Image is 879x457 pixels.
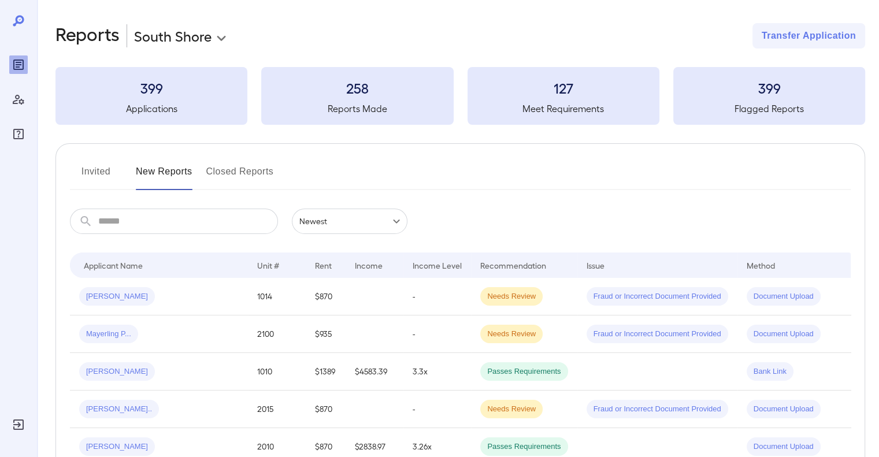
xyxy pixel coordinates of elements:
button: Invited [70,162,122,190]
button: New Reports [136,162,192,190]
div: Income [355,258,383,272]
h2: Reports [55,23,120,49]
span: Fraud or Incorrect Document Provided [587,404,728,415]
td: - [403,315,471,353]
button: Transfer Application [752,23,865,49]
td: 2015 [248,391,306,428]
td: 1010 [248,353,306,391]
h3: 127 [468,79,659,97]
td: 1014 [248,278,306,315]
h5: Reports Made [261,102,453,116]
h3: 258 [261,79,453,97]
div: FAQ [9,125,28,143]
span: [PERSON_NAME] [79,366,155,377]
span: Document Upload [747,329,821,340]
div: Income Level [413,258,462,272]
div: Manage Users [9,90,28,109]
span: Bank Link [747,366,793,377]
div: Newest [292,209,407,234]
td: $870 [306,278,346,315]
div: Method [747,258,775,272]
td: $4583.39 [346,353,403,391]
span: [PERSON_NAME] [79,291,155,302]
div: Log Out [9,415,28,434]
span: Passes Requirements [480,366,568,377]
h5: Applications [55,102,247,116]
span: Mayerling P... [79,329,138,340]
td: $1389 [306,353,346,391]
td: - [403,391,471,428]
div: Applicant Name [84,258,143,272]
span: Needs Review [480,404,543,415]
span: [PERSON_NAME].. [79,404,159,415]
span: Passes Requirements [480,441,568,452]
div: Unit # [257,258,279,272]
h3: 399 [55,79,247,97]
td: 3.3x [403,353,471,391]
td: - [403,278,471,315]
td: 2100 [248,315,306,353]
p: South Shore [134,27,212,45]
td: $870 [306,391,346,428]
h5: Meet Requirements [468,102,659,116]
span: Fraud or Incorrect Document Provided [587,329,728,340]
div: Issue [587,258,605,272]
div: Rent [315,258,333,272]
button: Closed Reports [206,162,274,190]
div: Reports [9,55,28,74]
td: $935 [306,315,346,353]
summary: 399Applications258Reports Made127Meet Requirements399Flagged Reports [55,67,865,125]
span: Needs Review [480,329,543,340]
span: [PERSON_NAME] [79,441,155,452]
span: Fraud or Incorrect Document Provided [587,291,728,302]
h5: Flagged Reports [673,102,865,116]
span: Needs Review [480,291,543,302]
span: Document Upload [747,441,821,452]
h3: 399 [673,79,865,97]
div: Recommendation [480,258,546,272]
span: Document Upload [747,291,821,302]
span: Document Upload [747,404,821,415]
